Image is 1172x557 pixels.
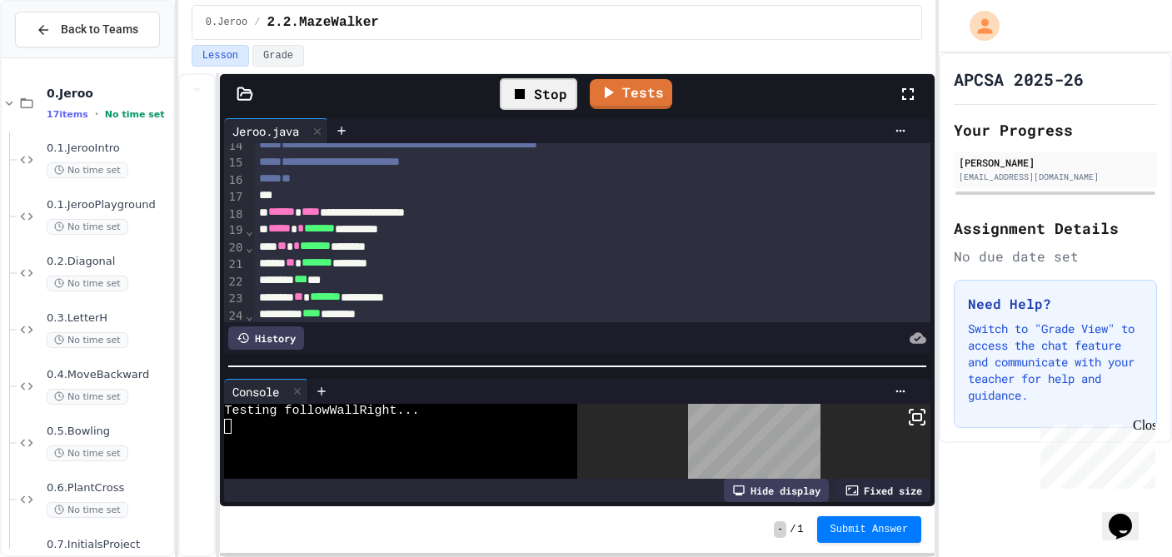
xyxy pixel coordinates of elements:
h1: APCSA 2025-26 [954,67,1084,91]
div: 21 [224,256,245,273]
div: 22 [224,274,245,291]
span: 0.2.Diagonal [47,255,170,269]
span: 0.Jeroo [47,86,170,101]
span: No time set [47,389,128,405]
div: 24 [224,308,245,325]
span: Fold line [245,241,253,254]
iframe: chat widget [1102,490,1155,540]
span: 1 [797,523,803,536]
iframe: chat widget [1034,418,1155,489]
p: Switch to "Grade View" to access the chat feature and communicate with your teacher for help and ... [968,321,1143,404]
span: No time set [47,332,128,348]
button: Lesson [192,45,249,67]
button: Grade [252,45,304,67]
div: 20 [224,240,245,256]
h2: Your Progress [954,118,1157,142]
span: 0.5.Bowling [47,425,170,439]
div: Stop [500,78,577,110]
h3: Need Help? [968,294,1143,314]
span: Submit Answer [830,523,909,536]
div: Chat with us now!Close [7,7,115,106]
span: / [254,16,260,29]
div: Fixed size [837,479,930,502]
span: 17 items [47,109,88,120]
div: 18 [224,206,245,223]
span: 0.6.PlantCross [47,481,170,495]
div: Console [224,379,308,404]
div: Jeroo.java [224,118,328,143]
div: [PERSON_NAME] [959,155,1152,170]
span: 0.1.JerooIntro [47,142,170,156]
div: 17 [224,189,245,206]
span: 0.1.JerooPlayground [47,198,170,212]
span: Testing followWallRight... [224,404,419,419]
span: 0.4.MoveBackward [47,368,170,382]
span: Fold line [245,224,253,237]
h2: Assignment Details [954,216,1157,240]
span: 2.2.MazeWalker [267,12,378,32]
div: 14 [224,138,245,155]
div: History [228,326,304,350]
span: No time set [47,219,128,235]
span: Fold line [245,309,253,322]
div: [EMAIL_ADDRESS][DOMAIN_NAME] [959,171,1152,183]
span: No time set [47,276,128,291]
div: My Account [952,7,1004,45]
span: No time set [47,445,128,461]
div: Jeroo.java [224,122,307,140]
span: No time set [105,109,165,120]
span: 0.7.InitialsProject [47,538,170,552]
div: 23 [224,291,245,307]
div: 16 [224,172,245,189]
span: No time set [47,162,128,178]
div: 19 [224,222,245,239]
span: - [774,521,786,538]
span: 0.Jeroo [206,16,247,29]
div: 15 [224,155,245,172]
div: Console [224,383,287,400]
div: No due date set [954,246,1157,266]
span: No time set [47,502,128,518]
button: Submit Answer [817,516,922,543]
span: • [95,107,98,121]
span: Back to Teams [61,21,138,38]
button: Back to Teams [15,12,160,47]
span: / [790,523,795,536]
a: Tests [590,79,672,109]
div: Hide display [724,479,829,502]
span: 0.3.LetterH [47,311,170,326]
